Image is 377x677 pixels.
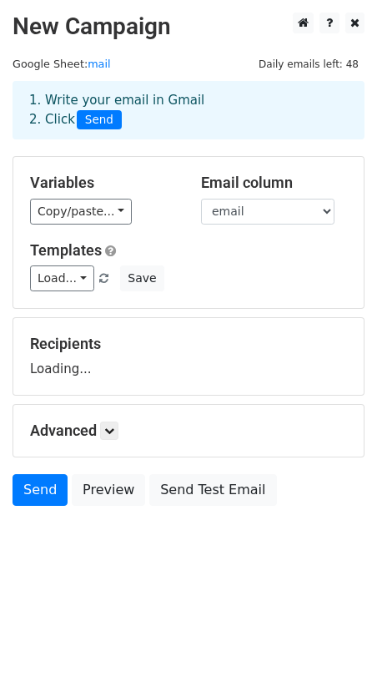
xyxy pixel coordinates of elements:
[72,474,145,506] a: Preview
[30,335,347,378] div: Loading...
[253,55,364,73] span: Daily emails left: 48
[120,265,163,291] button: Save
[30,199,132,225] a: Copy/paste...
[17,91,360,129] div: 1. Write your email in Gmail 2. Click
[30,422,347,440] h5: Advanced
[30,241,102,259] a: Templates
[88,58,110,70] a: mail
[201,174,347,192] h5: Email column
[13,13,364,41] h2: New Campaign
[13,58,111,70] small: Google Sheet:
[253,58,364,70] a: Daily emails left: 48
[149,474,276,506] a: Send Test Email
[13,474,68,506] a: Send
[30,265,94,291] a: Load...
[30,174,176,192] h5: Variables
[30,335,347,353] h5: Recipients
[77,110,122,130] span: Send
